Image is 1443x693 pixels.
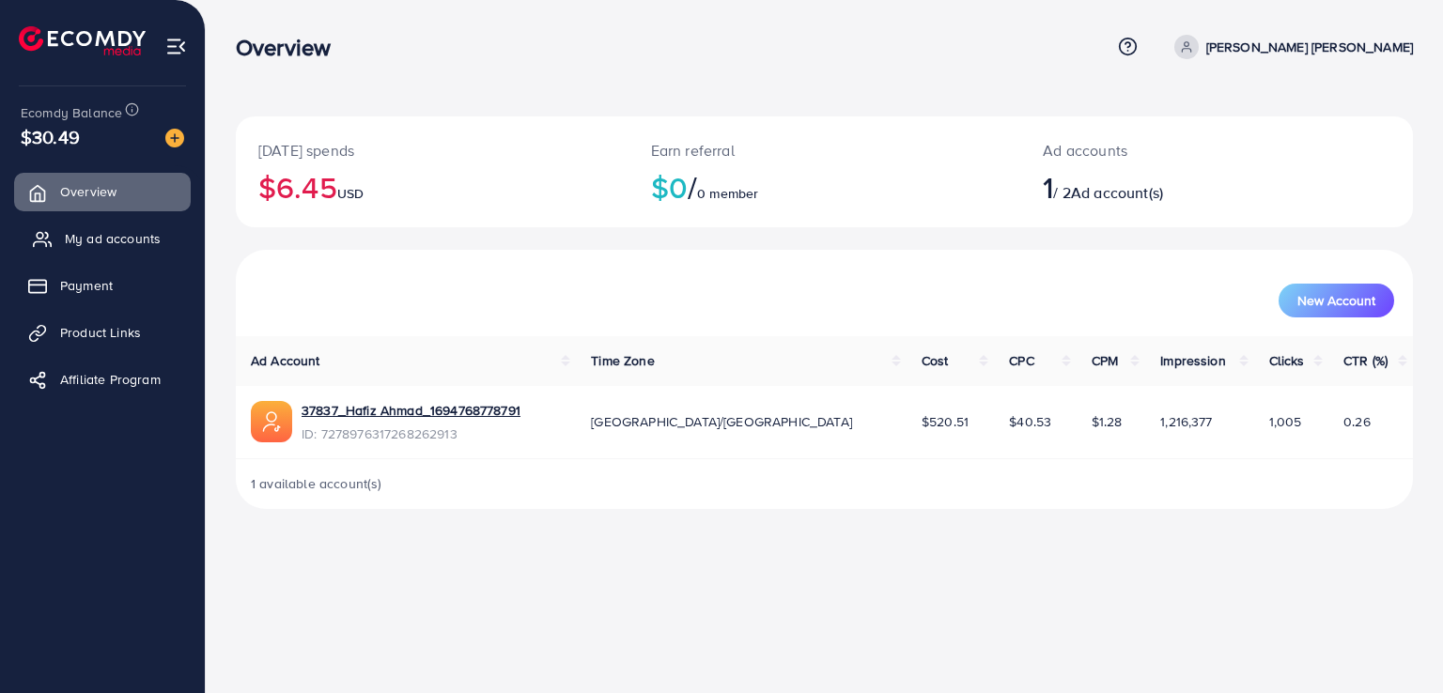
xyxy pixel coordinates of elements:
span: Time Zone [591,351,654,370]
span: $40.53 [1009,412,1051,431]
span: $30.49 [21,123,80,150]
a: Payment [14,267,191,304]
span: $520.51 [922,412,969,431]
span: [GEOGRAPHIC_DATA]/[GEOGRAPHIC_DATA] [591,412,852,431]
span: Overview [60,182,116,201]
iframe: Chat [1363,608,1429,679]
span: Payment [60,276,113,295]
span: CTR (%) [1343,351,1388,370]
span: 1,216,377 [1160,412,1212,431]
span: My ad accounts [65,229,161,248]
span: $1.28 [1092,412,1123,431]
span: Impression [1160,351,1226,370]
span: 1 [1043,165,1053,208]
span: Affiliate Program [60,370,161,389]
img: menu [165,36,187,57]
span: 0 member [697,184,758,203]
span: Ad Account [251,351,320,370]
span: CPM [1092,351,1118,370]
a: Affiliate Program [14,361,191,398]
h3: Overview [236,34,346,61]
span: New Account [1297,294,1375,307]
span: ID: 7278976317268262913 [302,424,520,443]
p: Earn referral [651,139,999,162]
h2: / 2 [1043,169,1292,205]
span: USD [337,184,364,203]
button: New Account [1279,284,1394,317]
span: Product Links [60,323,141,342]
a: My ad accounts [14,220,191,257]
img: logo [19,26,146,55]
p: [PERSON_NAME] [PERSON_NAME] [1206,36,1413,58]
span: Ecomdy Balance [21,103,122,122]
span: Cost [922,351,949,370]
img: image [165,129,184,147]
img: ic-ads-acc.e4c84228.svg [251,401,292,442]
a: 37837_Hafiz Ahmad_1694768778791 [302,401,520,420]
span: 0.26 [1343,412,1371,431]
span: 1 available account(s) [251,474,382,493]
a: Product Links [14,314,191,351]
h2: $6.45 [258,169,606,205]
span: Clicks [1269,351,1305,370]
p: [DATE] spends [258,139,606,162]
p: Ad accounts [1043,139,1292,162]
span: / [688,165,697,208]
span: 1,005 [1269,412,1302,431]
span: CPC [1009,351,1033,370]
a: Overview [14,173,191,210]
a: [PERSON_NAME] [PERSON_NAME] [1167,35,1413,59]
h2: $0 [651,169,999,205]
span: Ad account(s) [1071,182,1163,203]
